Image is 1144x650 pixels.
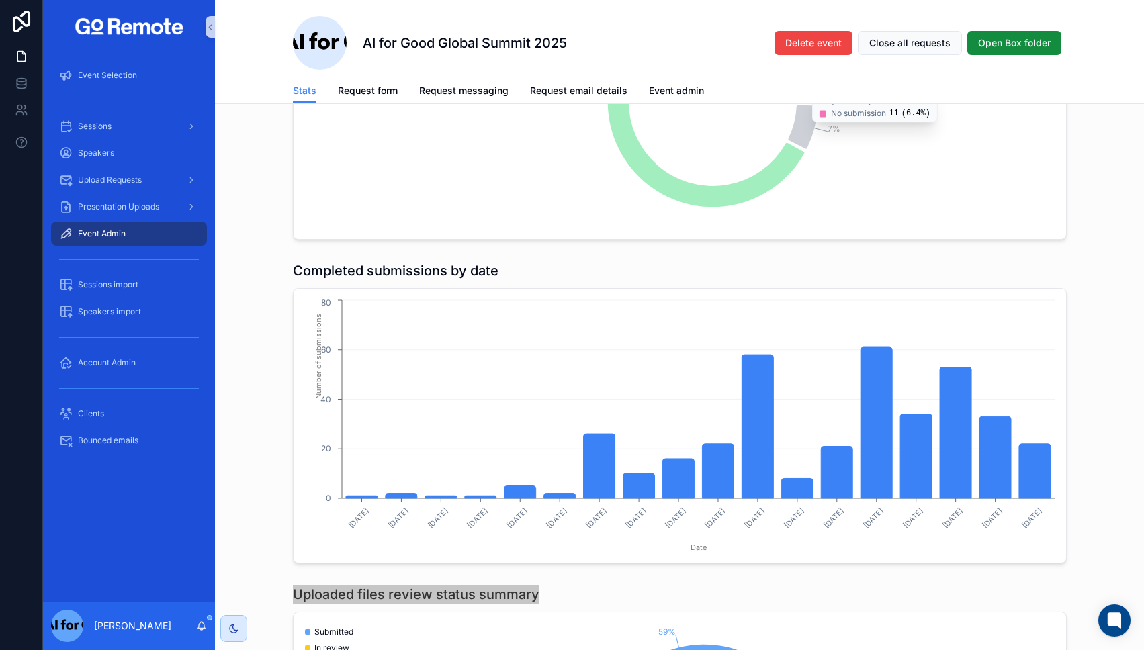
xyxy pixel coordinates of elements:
[51,351,207,375] a: Account Admin
[321,344,331,355] tspan: 60
[293,261,498,280] h1: Completed submissions by date
[78,148,114,158] span: Speakers
[386,506,410,530] text: [DATE]
[827,124,840,134] tspan: 7%
[73,16,184,38] img: App logo
[419,79,509,105] a: Request messaging
[314,626,353,637] span: Submitted
[940,506,965,530] text: [DATE]
[78,306,141,317] span: Speakers import
[78,70,137,81] span: Event Selection
[94,619,171,633] p: [PERSON_NAME]
[782,506,806,530] text: [DATE]
[78,357,136,368] span: Account Admin
[425,506,449,530] text: [DATE]
[78,228,126,239] span: Event Admin
[822,506,846,530] text: [DATE]
[51,114,207,138] a: Sessions
[663,506,687,530] text: [DATE]
[530,84,627,97] span: Request email details
[321,297,331,308] tspan: 80
[78,279,138,290] span: Sessions import
[51,222,207,246] a: Event Admin
[690,543,706,552] tspan: Date
[979,506,1004,530] text: [DATE]
[78,175,142,185] span: Upload Requests
[51,195,207,219] a: Presentation Uploads
[326,493,331,503] tspan: 0
[658,626,675,637] tspan: 59%
[363,34,567,52] h1: AI for Good Global Summit 2025
[302,297,1058,555] div: chart
[51,168,207,192] a: Upload Requests
[544,506,568,530] text: [DATE]
[530,79,627,105] a: Request email details
[78,408,104,419] span: Clients
[1019,506,1043,530] text: [DATE]
[584,506,608,530] text: [DATE]
[861,506,885,530] text: [DATE]
[51,402,207,426] a: Clients
[649,79,704,105] a: Event admin
[338,79,398,105] a: Request form
[313,314,322,399] tspan: Number of submissions
[465,506,489,530] text: [DATE]
[321,443,331,453] tspan: 20
[967,31,1061,55] button: Open Box folder
[623,506,648,530] text: [DATE]
[775,31,852,55] button: Delete event
[51,141,207,165] a: Speakers
[346,506,370,530] text: [DATE]
[78,121,112,132] span: Sessions
[293,585,539,604] h1: Uploaded files review status summary
[43,54,215,470] div: scrollable content
[78,435,138,446] span: Bounced emails
[293,84,316,97] span: Stats
[742,506,766,530] text: [DATE]
[338,84,398,97] span: Request form
[51,63,207,87] a: Event Selection
[785,36,842,50] span: Delete event
[320,394,331,404] tspan: 40
[293,79,316,104] a: Stats
[51,299,207,324] a: Speakers import
[649,84,704,97] span: Event admin
[78,201,159,212] span: Presentation Uploads
[869,36,951,50] span: Close all requests
[51,428,207,453] a: Bounced emails
[51,273,207,297] a: Sessions import
[901,506,925,530] text: [DATE]
[978,36,1051,50] span: Open Box folder
[504,506,529,530] text: [DATE]
[419,84,509,97] span: Request messaging
[858,31,962,55] button: Close all requests
[703,506,727,530] text: [DATE]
